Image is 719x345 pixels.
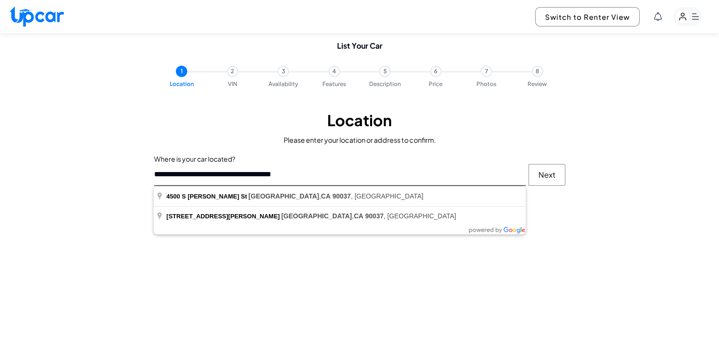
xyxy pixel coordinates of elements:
div: 1 [176,66,187,77]
button: Next [528,164,565,186]
span: 4500 [166,193,180,200]
span: Price [429,81,442,87]
div: 4 [329,66,340,77]
div: 8 [532,66,543,77]
span: Description [369,81,401,87]
div: 7 [481,66,492,77]
span: VIN [228,81,237,87]
span: S [PERSON_NAME] St [182,193,247,200]
strong: List Your Car [76,40,643,52]
p: Please enter your location or address to confirm. [86,133,634,147]
span: [STREET_ADDRESS][PERSON_NAME] [166,213,280,220]
span: [GEOGRAPHIC_DATA] [281,212,352,220]
span: Availability [269,81,298,87]
span: 90037 [332,192,351,200]
div: 3 [277,66,289,77]
div: 6 [430,66,442,77]
span: , , [GEOGRAPHIC_DATA] [281,212,456,220]
h2: Location [86,111,634,129]
span: CA [321,192,330,200]
span: Photos [476,81,496,87]
span: , , [GEOGRAPHIC_DATA] [249,192,424,200]
button: Switch to Renter View [535,7,640,26]
label: Where is your car located? [154,154,565,164]
span: Review [528,81,547,87]
span: 90037 [365,212,383,220]
img: Upcar Logo [9,6,64,26]
span: Features [322,81,346,87]
div: 5 [379,66,390,77]
span: CA [354,212,363,220]
div: 2 [227,66,238,77]
span: [GEOGRAPHIC_DATA] [249,192,320,200]
span: Location [170,81,194,87]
